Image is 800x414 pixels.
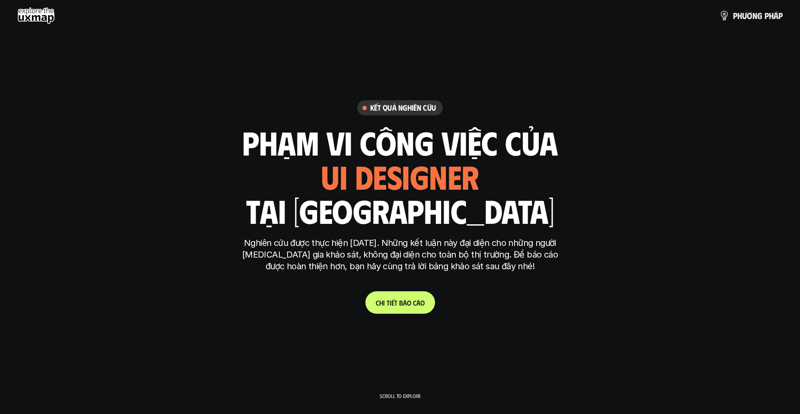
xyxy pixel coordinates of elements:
span: á [774,11,778,20]
p: Scroll to explore [380,393,421,399]
h6: Kết quả nghiên cứu [370,103,436,113]
span: á [403,299,407,307]
span: c [413,299,416,307]
span: C [376,299,379,307]
h1: phạm vi công việc của [242,124,558,160]
span: b [399,299,403,307]
a: phươngpháp [719,7,783,24]
span: i [383,299,385,307]
span: n [752,11,757,20]
span: ơ [747,11,752,20]
span: h [379,299,383,307]
span: p [778,11,783,20]
span: ư [742,11,747,20]
span: h [769,11,774,20]
span: o [420,299,425,307]
span: o [407,299,411,307]
p: Nghiên cứu được thực hiện [DATE]. Những kết luận này đại diện cho những người [MEDICAL_DATA] gia ... [238,237,562,272]
h1: tại [GEOGRAPHIC_DATA] [246,192,554,229]
span: t [394,299,397,307]
span: i [390,299,391,307]
span: p [765,11,769,20]
span: ế [391,299,394,307]
span: g [757,11,762,20]
span: p [733,11,737,20]
span: á [416,299,420,307]
span: t [387,299,390,307]
span: h [737,11,742,20]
